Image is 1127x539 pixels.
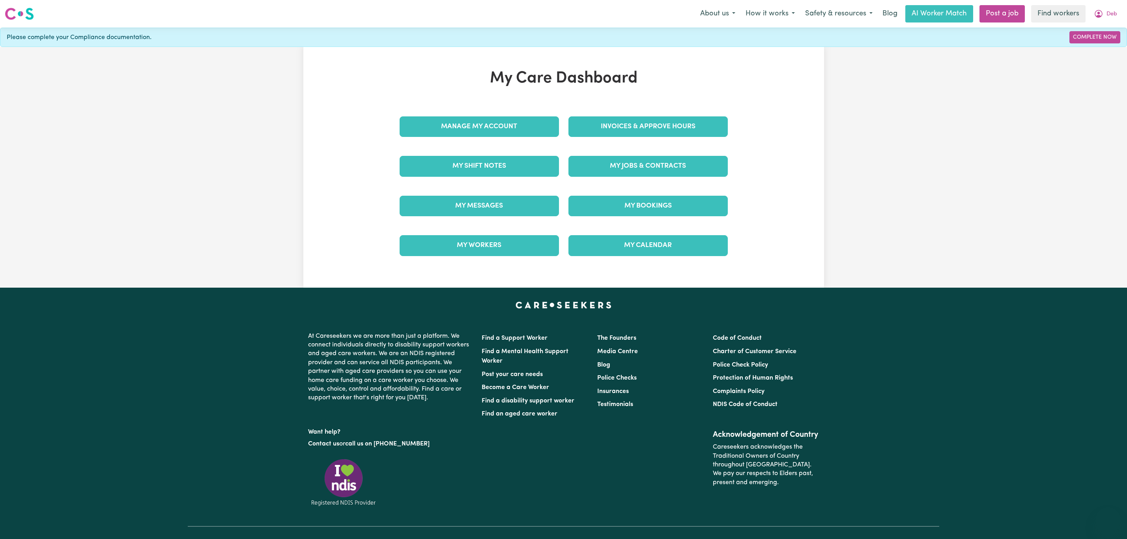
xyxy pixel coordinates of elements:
p: Careseekers acknowledges the Traditional Owners of Country throughout [GEOGRAPHIC_DATA]. We pay o... [713,440,819,490]
iframe: Button to launch messaging window, conversation in progress [1095,507,1121,533]
a: Find a Support Worker [482,335,548,341]
a: Code of Conduct [713,335,762,341]
a: Insurances [597,388,629,395]
a: My Calendar [568,235,728,256]
a: Find an aged care worker [482,411,557,417]
a: Find workers [1031,5,1086,22]
a: Testimonials [597,401,633,408]
h1: My Care Dashboard [395,69,733,88]
a: Find a Mental Health Support Worker [482,348,568,364]
a: Media Centre [597,348,638,355]
a: NDIS Code of Conduct [713,401,777,408]
span: Please complete your Compliance documentation. [7,33,151,42]
a: Become a Care Worker [482,384,549,391]
a: Post your care needs [482,371,543,378]
a: Blog [597,362,610,368]
a: Contact us [308,441,339,447]
a: Find a disability support worker [482,398,574,404]
a: Invoices & Approve Hours [568,116,728,137]
a: My Messages [400,196,559,216]
a: Blog [878,5,902,22]
a: call us on [PHONE_NUMBER] [345,441,430,447]
a: Manage My Account [400,116,559,137]
a: AI Worker Match [905,5,973,22]
a: My Bookings [568,196,728,216]
a: My Jobs & Contracts [568,156,728,176]
button: How it works [740,6,800,22]
p: or [308,436,472,451]
a: Charter of Customer Service [713,348,796,355]
a: Complaints Policy [713,388,764,395]
a: Post a job [979,5,1025,22]
a: My Shift Notes [400,156,559,176]
a: Protection of Human Rights [713,375,793,381]
button: Safety & resources [800,6,878,22]
a: Careseekers logo [5,5,34,23]
img: Registered NDIS provider [308,458,379,507]
button: About us [695,6,740,22]
p: Want help? [308,425,472,436]
img: Careseekers logo [5,7,34,21]
a: Police Checks [597,375,637,381]
span: Deb [1106,10,1117,19]
button: My Account [1089,6,1122,22]
h2: Acknowledgement of Country [713,430,819,440]
a: The Founders [597,335,636,341]
p: At Careseekers we are more than just a platform. We connect individuals directly to disability su... [308,329,472,406]
a: Complete Now [1069,31,1120,43]
a: My Workers [400,235,559,256]
a: Careseekers home page [516,302,611,308]
a: Police Check Policy [713,362,768,368]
